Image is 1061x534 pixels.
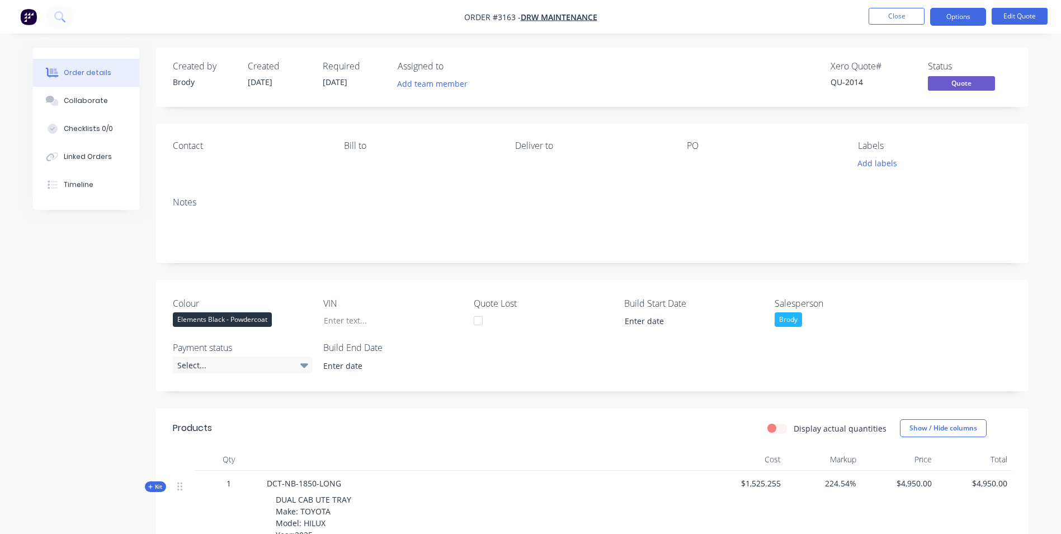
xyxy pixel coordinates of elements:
[173,421,212,435] div: Products
[941,477,1007,489] span: $4,950.00
[145,481,166,492] div: Kit
[173,357,313,373] div: Select...
[148,483,163,491] span: Kit
[785,448,861,471] div: Markup
[687,140,840,151] div: PO
[173,312,272,327] div: Elements Black - Powdercoat
[323,61,384,72] div: Required
[323,77,347,87] span: [DATE]
[992,8,1048,25] button: Edit Quote
[391,76,473,91] button: Add team member
[64,96,108,106] div: Collaborate
[173,61,234,72] div: Created by
[173,140,326,151] div: Contact
[464,12,521,22] span: Order #3163 -
[928,76,995,90] span: Quote
[173,297,313,310] label: Colour
[33,59,139,87] button: Order details
[64,124,113,134] div: Checklists 0/0
[398,61,510,72] div: Assigned to
[398,76,474,91] button: Add team member
[33,143,139,171] button: Linked Orders
[900,419,987,437] button: Show / Hide columns
[861,448,936,471] div: Price
[64,152,112,162] div: Linked Orders
[928,61,1012,72] div: Status
[775,312,802,327] div: Brody
[267,478,341,489] span: DCT-NB-1850-LONG
[64,180,93,190] div: Timeline
[315,357,455,374] input: Enter date
[323,297,463,310] label: VIN
[790,477,856,489] span: 224.54%
[928,76,995,93] button: Quote
[617,313,756,330] input: Enter date
[173,197,1012,208] div: Notes
[714,477,781,489] span: $1,525.255
[858,140,1011,151] div: Labels
[831,61,914,72] div: Xero Quote #
[775,297,914,310] label: Salesperson
[248,61,309,72] div: Created
[33,171,139,199] button: Timeline
[624,297,764,310] label: Build Start Date
[64,68,111,78] div: Order details
[930,8,986,26] button: Options
[323,341,463,354] label: Build End Date
[794,423,886,434] label: Display actual quantities
[227,477,231,489] span: 1
[173,341,313,354] label: Payment status
[831,76,914,88] div: QU-2014
[521,12,597,22] a: DRW Maintenance
[710,448,785,471] div: Cost
[195,448,262,471] div: Qty
[936,448,1012,471] div: Total
[33,115,139,143] button: Checklists 0/0
[20,8,37,25] img: Factory
[33,87,139,115] button: Collaborate
[344,140,497,151] div: Bill to
[869,8,925,25] button: Close
[852,156,903,171] button: Add labels
[474,297,614,310] label: Quote Lost
[515,140,668,151] div: Deliver to
[248,77,272,87] span: [DATE]
[173,76,234,88] div: Brody
[865,477,932,489] span: $4,950.00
